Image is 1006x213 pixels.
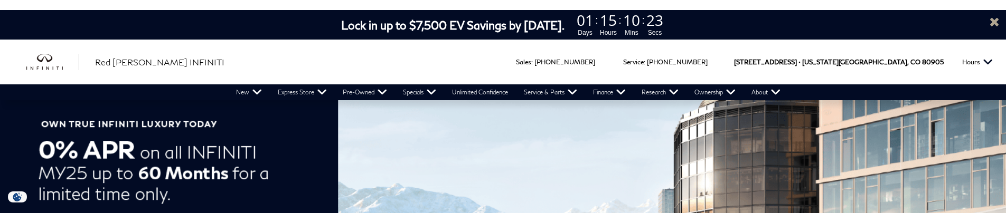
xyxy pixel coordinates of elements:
a: Unlimited Confidence [444,84,516,100]
a: Research [634,84,687,100]
a: Close [988,15,1001,28]
a: infiniti [26,54,79,71]
span: Mins [622,28,642,37]
img: Opt-Out Icon [5,191,30,202]
a: Service & Parts [516,84,585,100]
span: [US_STATE][GEOGRAPHIC_DATA], [802,40,909,84]
span: : [595,12,598,28]
span: Lock in up to $7,500 EV Savings by [DATE]. [341,18,565,32]
a: [PHONE_NUMBER] [534,58,595,66]
span: Red [PERSON_NAME] INFINITI [95,57,224,67]
a: New [228,84,270,100]
span: Days [575,28,595,37]
img: INFINITI [26,54,79,71]
a: Express Store [270,84,335,100]
nav: Main Navigation [228,84,788,100]
span: 10 [622,13,642,27]
span: [STREET_ADDRESS] • [734,40,801,84]
span: : [618,12,622,28]
a: Pre-Owned [335,84,395,100]
a: Ownership [687,84,744,100]
span: 23 [645,13,665,27]
span: : [644,58,645,66]
a: Specials [395,84,444,100]
a: Red [PERSON_NAME] INFINITI [95,56,224,69]
span: Sales [516,58,531,66]
span: : [531,58,533,66]
button: Open the hours dropdown [957,40,998,84]
span: Hours [598,28,618,37]
section: Click to Open Cookie Consent Modal [5,191,30,202]
span: : [642,12,645,28]
a: [STREET_ADDRESS] • [US_STATE][GEOGRAPHIC_DATA], CO 80905 [734,58,944,66]
span: CO [910,40,920,84]
span: 15 [598,13,618,27]
span: Service [623,58,644,66]
a: Finance [585,84,634,100]
span: Secs [645,28,665,37]
a: About [744,84,788,100]
a: [PHONE_NUMBER] [647,58,708,66]
span: 01 [575,13,595,27]
span: 80905 [922,40,944,84]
